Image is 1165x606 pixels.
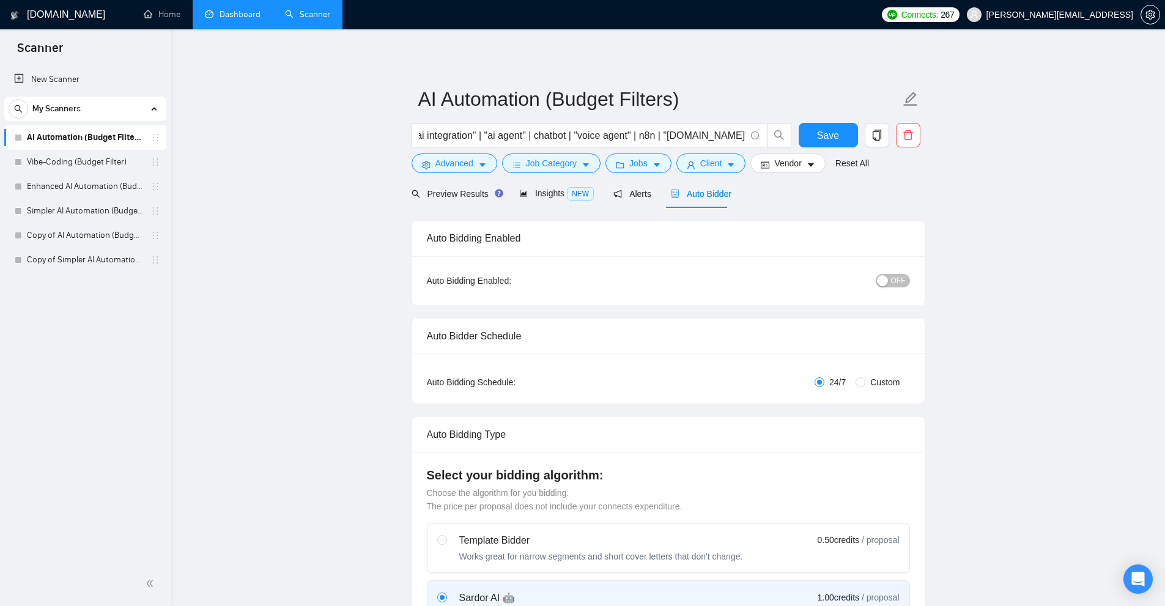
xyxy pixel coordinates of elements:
[567,187,594,201] span: NEW
[896,123,920,147] button: delete
[582,160,590,169] span: caret-down
[613,189,651,199] span: Alerts
[862,591,899,604] span: / proposal
[835,157,869,170] a: Reset All
[761,160,769,169] span: idcard
[512,160,521,169] span: bars
[32,97,81,121] span: My Scanners
[887,10,897,20] img: upwork-logo.png
[27,125,143,150] a: AI Automation (Budget Filters)
[818,533,859,547] span: 0.50 credits
[478,160,487,169] span: caret-down
[459,591,650,605] div: Sardor AI 🤖
[9,99,28,119] button: search
[150,255,160,265] span: holder
[412,190,420,198] span: search
[205,9,261,20] a: dashboardDashboard
[865,123,889,147] button: copy
[653,160,661,169] span: caret-down
[150,182,160,191] span: holder
[427,221,910,256] div: Auto Bidding Enabled
[459,550,743,563] div: Works great for narrow segments and short cover letters that don't change.
[412,189,500,199] span: Preview Results
[629,157,648,170] span: Jobs
[1141,5,1160,24] button: setting
[4,97,166,272] li: My Scanners
[605,153,671,173] button: folderJobscaret-down
[818,591,859,604] span: 1.00 credits
[459,533,743,548] div: Template Bidder
[727,160,735,169] span: caret-down
[27,248,143,272] a: Copy of Simpler AI Automation (Budget Filters)
[494,188,505,199] div: Tooltip anchor
[150,133,160,142] span: holder
[616,160,624,169] span: folder
[1123,564,1153,594] div: Open Intercom Messenger
[671,189,731,199] span: Auto Bidder
[27,150,143,174] a: Vibe-Coding (Budget Filter)
[7,39,73,65] span: Scanner
[687,160,695,169] span: user
[941,8,954,21] span: 267
[150,157,160,167] span: holder
[897,130,920,141] span: delete
[10,6,19,25] img: logo
[412,153,497,173] button: settingAdvancedcaret-down
[767,123,791,147] button: search
[150,206,160,216] span: holder
[146,577,158,589] span: double-left
[671,190,679,198] span: robot
[9,105,28,113] span: search
[824,375,851,389] span: 24/7
[901,8,938,21] span: Connects:
[970,10,978,19] span: user
[1141,10,1159,20] span: setting
[807,160,815,169] span: caret-down
[427,319,910,353] div: Auto Bidder Schedule
[427,375,588,389] div: Auto Bidding Schedule:
[767,130,791,141] span: search
[27,199,143,223] a: Simpler AI Automation (Budget Filters)
[435,157,473,170] span: Advanced
[4,67,166,92] li: New Scanner
[865,375,904,389] span: Custom
[799,123,858,147] button: Save
[144,9,180,20] a: homeHome
[817,128,839,143] span: Save
[419,128,745,143] input: Search Freelance Jobs...
[774,157,801,170] span: Vendor
[1141,10,1160,20] a: setting
[427,274,588,287] div: Auto Bidding Enabled:
[526,157,577,170] span: Job Category
[862,534,899,546] span: / proposal
[613,190,622,198] span: notification
[418,84,900,114] input: Scanner name...
[27,223,143,248] a: Copy of AI Automation (Budget Filters)
[891,274,906,287] span: OFF
[865,130,889,141] span: copy
[519,188,594,198] span: Insights
[427,467,910,484] h4: Select your bidding algorithm:
[751,131,759,139] span: info-circle
[150,231,160,240] span: holder
[427,488,682,511] span: Choose the algorithm for you bidding. The price per proposal does not include your connects expen...
[502,153,601,173] button: barsJob Categorycaret-down
[676,153,746,173] button: userClientcaret-down
[27,174,143,199] a: Enhanced AI Automation (Budget Filters)
[422,160,431,169] span: setting
[285,9,330,20] a: searchScanner
[700,157,722,170] span: Client
[750,153,825,173] button: idcardVendorcaret-down
[14,67,157,92] a: New Scanner
[427,417,910,452] div: Auto Bidding Type
[519,189,528,198] span: area-chart
[903,91,919,107] span: edit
